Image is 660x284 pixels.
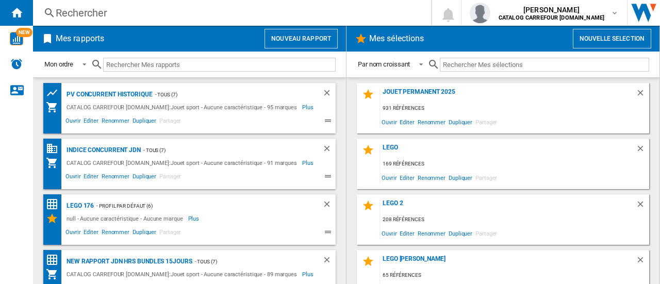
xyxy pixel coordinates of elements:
span: Partager [158,172,183,184]
span: Plus [188,212,201,225]
span: Dupliquer [131,227,158,240]
div: - Profil par défaut (6) [94,199,302,212]
div: - TOUS (7) [153,88,302,101]
div: Supprimer [322,144,336,157]
div: Matrice des prix [46,254,64,266]
h2: Mes rapports [54,29,106,48]
span: Dupliquer [131,116,158,128]
div: 931 références [380,102,649,115]
div: - TOUS (7) [141,144,302,157]
span: Plus [302,101,315,113]
span: Ouvrir [380,115,398,129]
span: NEW [16,28,32,37]
span: Partager [158,227,183,240]
img: wise-card.svg [10,32,23,45]
div: Lego [380,144,636,158]
div: CATALOG CARREFOUR [DOMAIN_NAME]:Jouet sport - Aucune caractéristique - 95 marques [64,101,302,113]
div: Supprimer [322,255,336,268]
div: 208 références [380,213,649,226]
span: Editer [398,171,416,185]
span: Partager [474,171,499,185]
span: Ouvrir [64,116,82,128]
input: Rechercher Mes sélections [440,58,649,72]
span: Dupliquer [447,171,474,185]
div: CATALOG CARREFOUR [DOMAIN_NAME]:Jouet sport - Aucune caractéristique - 91 marques [64,157,302,169]
div: null - Aucune caractéristique - Aucune marque [64,212,188,225]
span: Editer [398,115,416,129]
span: Renommer [100,227,131,240]
h2: Mes sélections [367,29,426,48]
div: LEGO 176 [64,199,94,212]
span: Renommer [416,226,447,240]
div: LEGO [PERSON_NAME] [380,255,636,269]
div: - TOUS (7) [192,255,302,268]
button: Nouveau rapport [265,29,338,48]
div: Supprimer [322,199,336,212]
span: Renommer [416,115,447,129]
span: Dupliquer [447,115,474,129]
div: Base 100 [46,142,64,155]
div: 65 références [380,269,649,282]
div: Mes Sélections [46,212,64,225]
div: Par nom croissant [358,60,410,68]
span: Editer [82,227,100,240]
span: Ouvrir [380,171,398,185]
div: Jouet Permanent 2025 [380,88,636,102]
div: Tableau des prix des produits [46,87,64,99]
div: Matrice des prix [46,198,64,211]
b: CATALOG CARREFOUR [DOMAIN_NAME] [499,14,604,21]
div: Supprimer [636,255,649,269]
div: PV concurrent historique [64,88,153,101]
div: Mon assortiment [46,157,64,169]
div: Supprimer [636,88,649,102]
div: Supprimer [322,88,336,101]
span: Partager [158,116,183,128]
span: Renommer [100,172,131,184]
button: Nouvelle selection [573,29,651,48]
span: Editer [82,116,100,128]
span: Renommer [416,171,447,185]
div: Mon assortiment [46,268,64,280]
span: Partager [474,115,499,129]
div: Rechercher [56,6,404,20]
img: alerts-logo.svg [10,58,23,70]
div: INDICE CONCURRENT JDN [64,144,141,157]
span: Dupliquer [447,226,474,240]
div: CATALOG CARREFOUR [DOMAIN_NAME]:Jouet sport - Aucune caractéristique - 89 marques [64,268,302,280]
input: Rechercher Mes rapports [103,58,336,72]
div: Supprimer [636,144,649,158]
div: LEGO 2 [380,199,636,213]
span: Dupliquer [131,172,158,184]
div: Supprimer [636,199,649,213]
span: Editer [82,172,100,184]
div: 169 références [380,158,649,171]
span: Ouvrir [64,172,82,184]
div: New rapport JDN hRS BUNDLES 15jOURS [64,255,192,268]
div: Mon assortiment [46,101,64,113]
span: Partager [474,226,499,240]
span: Ouvrir [380,226,398,240]
div: Mon ordre [44,60,73,68]
span: Editer [398,226,416,240]
span: [PERSON_NAME] [499,5,604,15]
span: Plus [302,157,315,169]
span: Renommer [100,116,131,128]
img: profile.jpg [470,3,490,23]
span: Ouvrir [64,227,82,240]
span: Plus [302,268,315,280]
